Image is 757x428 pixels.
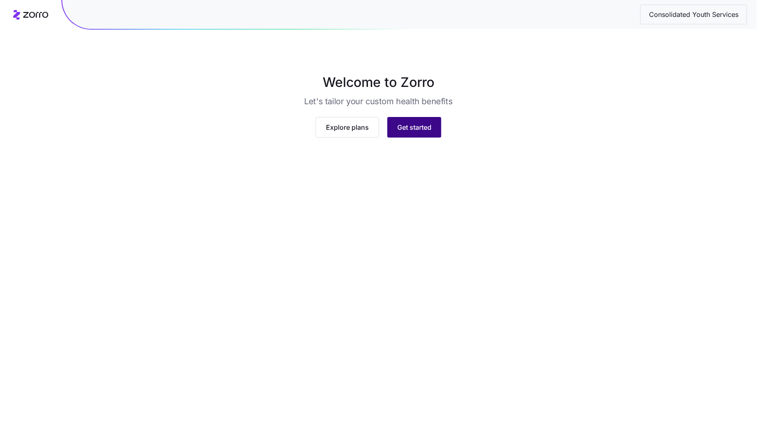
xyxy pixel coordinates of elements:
[174,73,583,92] h1: Welcome to Zorro
[387,127,441,148] button: Get started
[397,133,431,143] span: Get started
[304,96,452,107] h3: Let's tailor your custom health benefits
[207,110,550,121] img: stellaHeroImage
[642,9,745,20] span: Consolidated Youth Services
[316,127,379,148] button: Explore plans
[326,133,369,143] span: Explore plans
